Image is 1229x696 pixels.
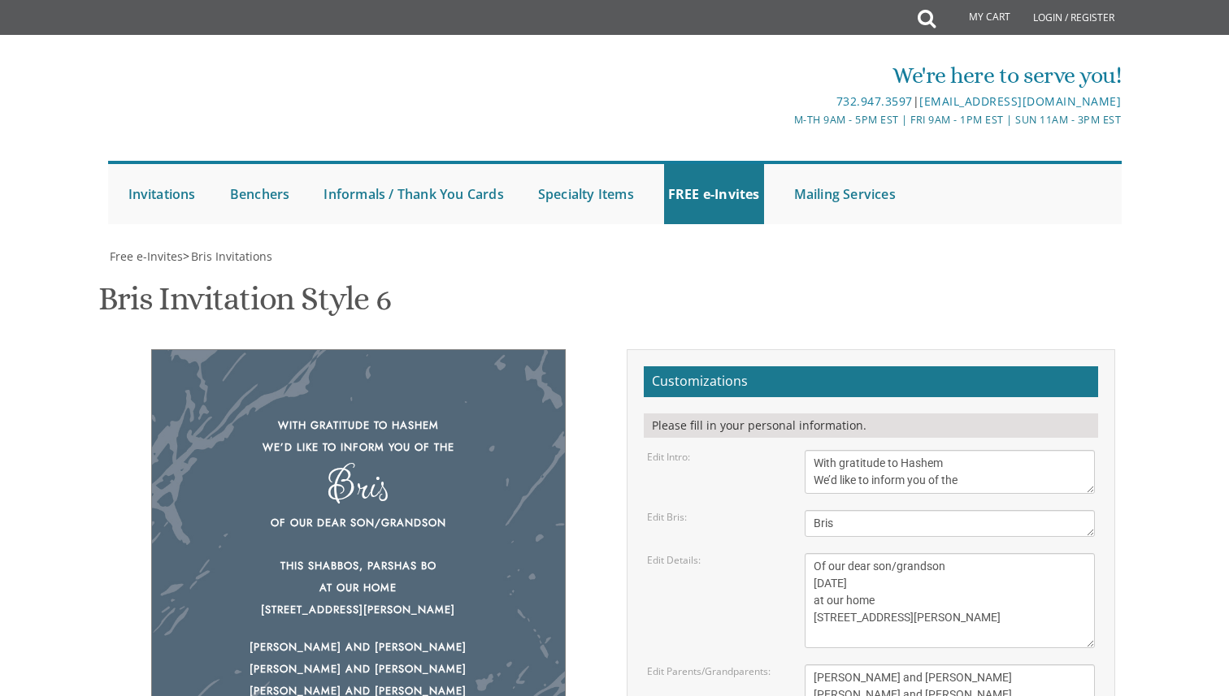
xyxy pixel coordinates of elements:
a: 732.947.3597 [836,93,913,109]
span: Bris Invitations [191,249,272,264]
a: My Cart [934,2,1022,34]
a: Free e-Invites [108,249,183,264]
a: Benchers [226,164,294,224]
label: Edit Bris: [647,510,687,524]
div: Of our dear son/grandson This Shabbos, Parshas Bo at our home [STREET_ADDRESS][PERSON_NAME] [185,512,532,620]
a: Informals / Thank You Cards [319,164,507,224]
div: | [446,92,1121,111]
div: We're here to serve you! [446,59,1121,92]
textarea: With gratitude to Hashem We’d like to inform you of the [805,450,1096,494]
h2: Customizations [644,366,1098,397]
a: Specialty Items [534,164,638,224]
a: [EMAIL_ADDRESS][DOMAIN_NAME] [919,93,1121,109]
label: Edit Intro: [647,450,690,464]
span: > [183,249,272,264]
textarea: Bris [805,510,1096,537]
span: Free e-Invites [110,249,183,264]
a: FREE e-Invites [664,164,764,224]
div: M-Th 9am - 5pm EST | Fri 9am - 1pm EST | Sun 11am - 3pm EST [446,111,1121,128]
a: Bris Invitations [189,249,272,264]
div: With gratitude to Hashem We’d like to inform you of the [185,415,532,458]
a: Mailing Services [790,164,900,224]
textarea: Of our dear son/grandson This Shabbos, Parshas Bo at our home [STREET_ADDRESS][PERSON_NAME] [805,553,1096,648]
h1: Bris Invitation Style 6 [98,281,390,329]
div: Please fill in your personal information. [644,413,1098,438]
a: Invitations [124,164,200,224]
label: Edit Details: [647,553,701,567]
label: Edit Parents/Grandparents: [647,664,771,678]
div: Bris [185,474,532,496]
